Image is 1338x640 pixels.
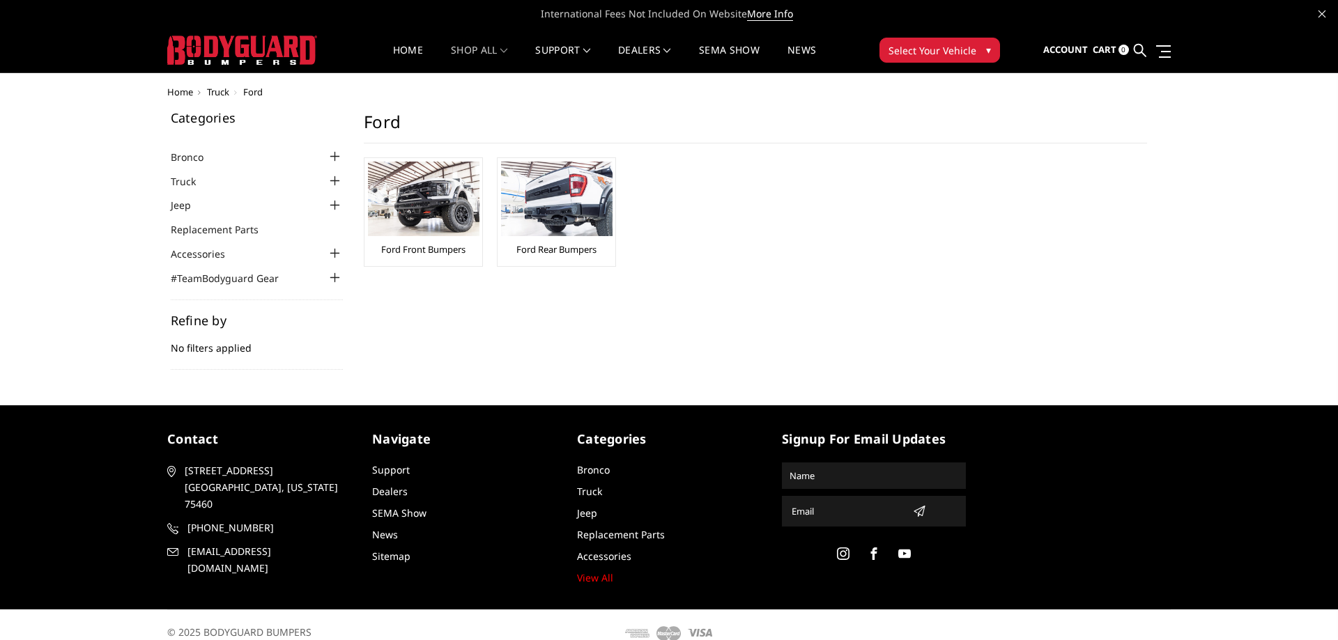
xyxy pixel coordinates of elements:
[381,243,466,256] a: Ford Front Bumpers
[372,528,398,541] a: News
[187,543,349,577] span: [EMAIL_ADDRESS][DOMAIN_NAME]
[787,45,816,72] a: News
[372,463,410,476] a: Support
[889,43,976,58] span: Select Your Vehicle
[167,36,317,65] img: BODYGUARD BUMPERS
[747,7,793,21] a: More Info
[185,462,346,513] span: [STREET_ADDRESS] [GEOGRAPHIC_DATA], [US_STATE] 75460
[577,463,610,476] a: Bronco
[171,111,344,124] h5: Categories
[372,485,408,498] a: Dealers
[699,45,760,72] a: SEMA Show
[171,314,344,327] h5: Refine by
[535,45,590,72] a: Support
[577,430,761,448] h5: Categories
[1093,31,1129,69] a: Cart 0
[618,45,671,72] a: Dealers
[372,506,426,520] a: SEMA Show
[1043,43,1088,56] span: Account
[577,528,665,541] a: Replacement Parts
[1118,45,1129,55] span: 0
[879,38,1000,63] button: Select Your Vehicle
[577,571,613,584] a: View All
[577,549,631,563] a: Accessories
[171,314,344,370] div: No filters applied
[1093,43,1116,56] span: Cart
[451,45,507,72] a: shop all
[577,506,597,520] a: Jeep
[167,520,351,536] a: [PHONE_NUMBER]
[207,86,229,98] a: Truck
[167,543,351,577] a: [EMAIL_ADDRESS][DOMAIN_NAME]
[577,485,602,498] a: Truck
[393,45,423,72] a: Home
[167,430,351,448] h5: contact
[187,520,349,536] span: [PHONE_NUMBER]
[372,549,410,563] a: Sitemap
[167,625,312,639] span: © 2025 BODYGUARD BUMPERS
[171,198,208,212] a: Jeep
[364,111,1147,143] h1: Ford
[171,222,276,237] a: Replacement Parts
[171,150,221,164] a: Bronco
[171,271,296,286] a: #TeamBodyguard Gear
[1043,31,1088,69] a: Account
[372,430,556,448] h5: Navigate
[243,86,263,98] span: Ford
[516,243,597,256] a: Ford Rear Bumpers
[784,465,964,487] input: Name
[171,247,243,261] a: Accessories
[782,430,966,448] h5: signup for email updates
[167,86,193,98] a: Home
[786,500,907,522] input: Email
[986,42,991,57] span: ▾
[171,174,213,189] a: Truck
